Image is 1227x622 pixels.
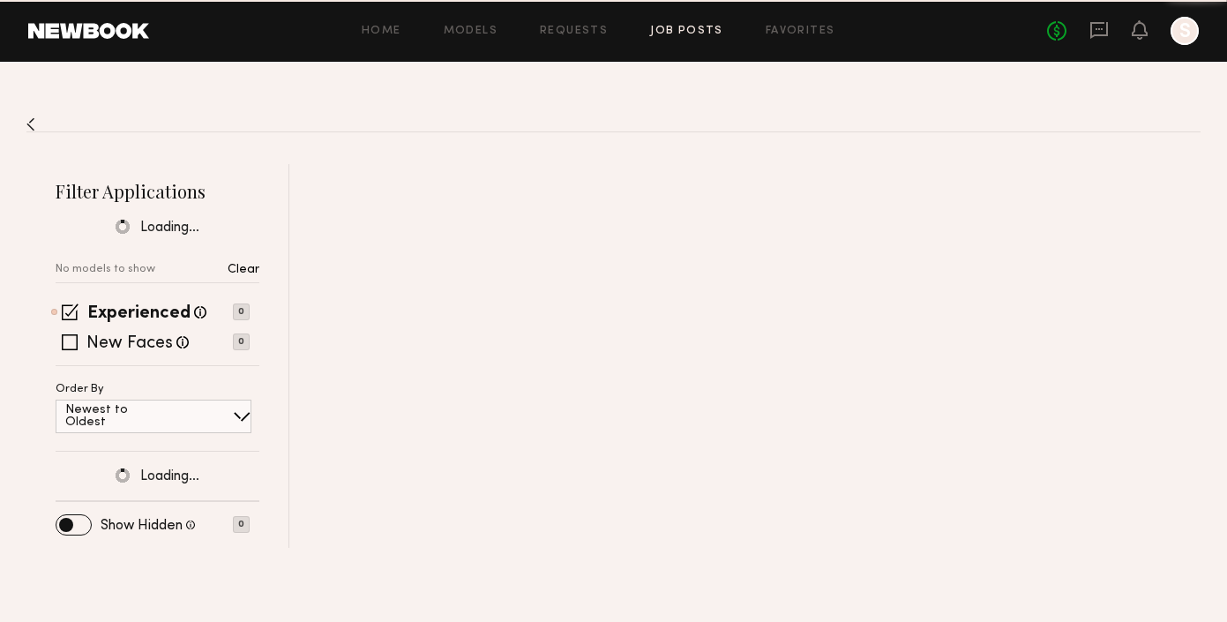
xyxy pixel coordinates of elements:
[56,179,259,203] h2: Filter Applications
[140,469,199,484] span: Loading…
[444,26,498,37] a: Models
[65,404,170,429] p: Newest to Oldest
[362,26,401,37] a: Home
[101,519,183,533] label: Show Hidden
[56,384,104,395] p: Order By
[233,516,250,533] p: 0
[766,26,835,37] a: Favorites
[140,221,199,236] span: Loading…
[1171,17,1199,45] a: S
[540,26,608,37] a: Requests
[233,304,250,320] p: 0
[87,305,191,323] label: Experienced
[650,26,723,37] a: Job Posts
[86,335,173,353] label: New Faces
[26,117,35,131] img: Back to previous page
[56,264,155,275] p: No models to show
[228,264,259,276] p: Clear
[233,333,250,350] p: 0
